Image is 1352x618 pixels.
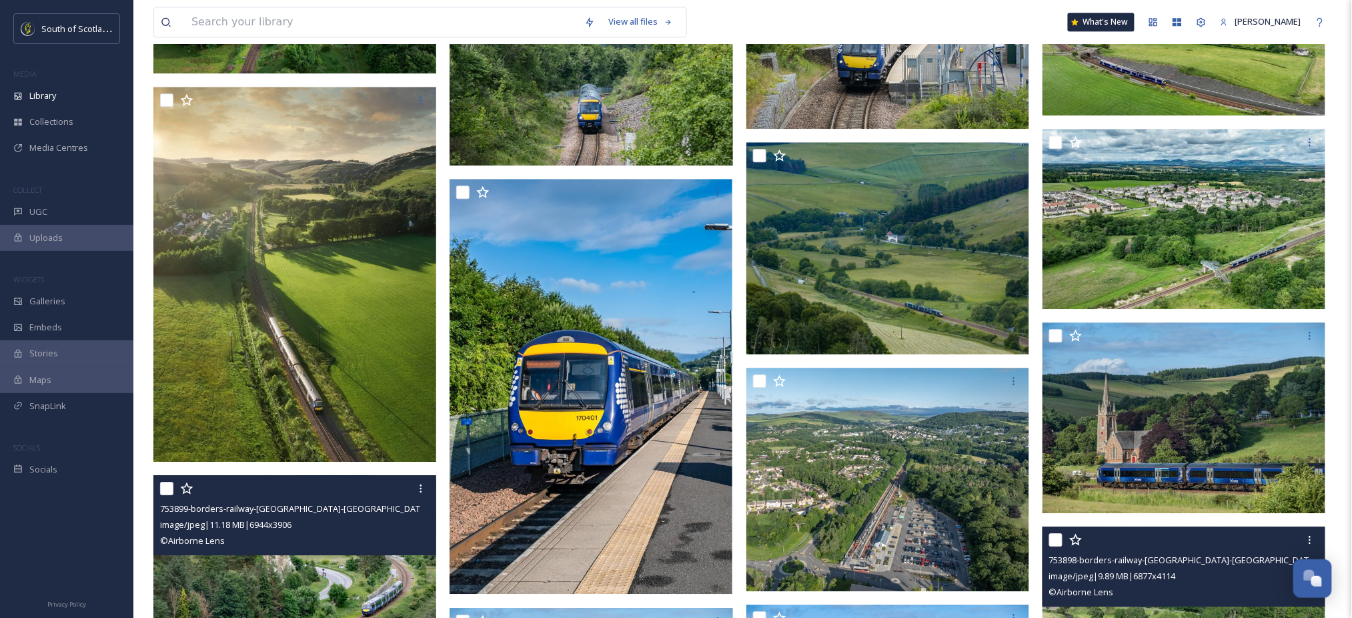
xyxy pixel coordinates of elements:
[1293,559,1332,598] button: Open Chat
[29,89,56,102] span: Library
[29,115,73,128] span: Collections
[746,142,1029,354] img: 753900-borders-railway-galabank-VisitScotland.jpg
[1213,9,1308,35] a: [PERSON_NAME]
[29,400,66,412] span: SnapLink
[13,274,44,284] span: WIDGETS
[29,206,47,218] span: UGC
[41,22,193,35] span: South of Scotland Destination Alliance
[602,9,680,35] a: View all files
[21,22,35,35] img: images.jpeg
[29,141,88,154] span: Media Centres
[1043,129,1329,308] img: 753901-borders-railway-gorebridge-VisitScotland.jpg
[47,600,86,609] span: Privacy Policy
[450,179,732,595] img: 753920-borders-railway-tweedbank-VisitScotland.jpg
[160,519,291,531] span: image/jpeg | 11.18 MB | 6944 x 3906
[160,535,225,547] span: © Airborne Lens
[153,87,440,462] img: 753907-borders-railway-VisitScotland.jpg
[29,232,63,244] span: Uploads
[1049,570,1176,582] span: image/jpeg | 9.89 MB | 6877 x 4114
[1049,586,1114,598] span: © Airborne Lens
[29,347,58,360] span: Stories
[29,295,65,308] span: Galleries
[160,502,440,515] span: 753899-borders-railway-[GEOGRAPHIC_DATA]-[GEOGRAPHIC_DATA]jpg
[1068,13,1135,31] a: What's New
[13,69,37,79] span: MEDIA
[1049,553,1329,566] span: 753898-borders-railway-[GEOGRAPHIC_DATA]-[GEOGRAPHIC_DATA]jpg
[29,374,51,386] span: Maps
[13,185,42,195] span: COLLECT
[29,463,57,476] span: Socials
[47,595,86,611] a: Privacy Policy
[746,367,1029,591] img: 753912-borders-railway-tweedbank-VisitScotland.jpg
[185,7,578,37] input: Search your library
[13,442,40,452] span: SOCIALS
[1235,15,1301,27] span: [PERSON_NAME]
[29,321,62,334] span: Embeds
[1043,322,1329,514] img: 753892-borders-railway-stow-VisitScotland.jpg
